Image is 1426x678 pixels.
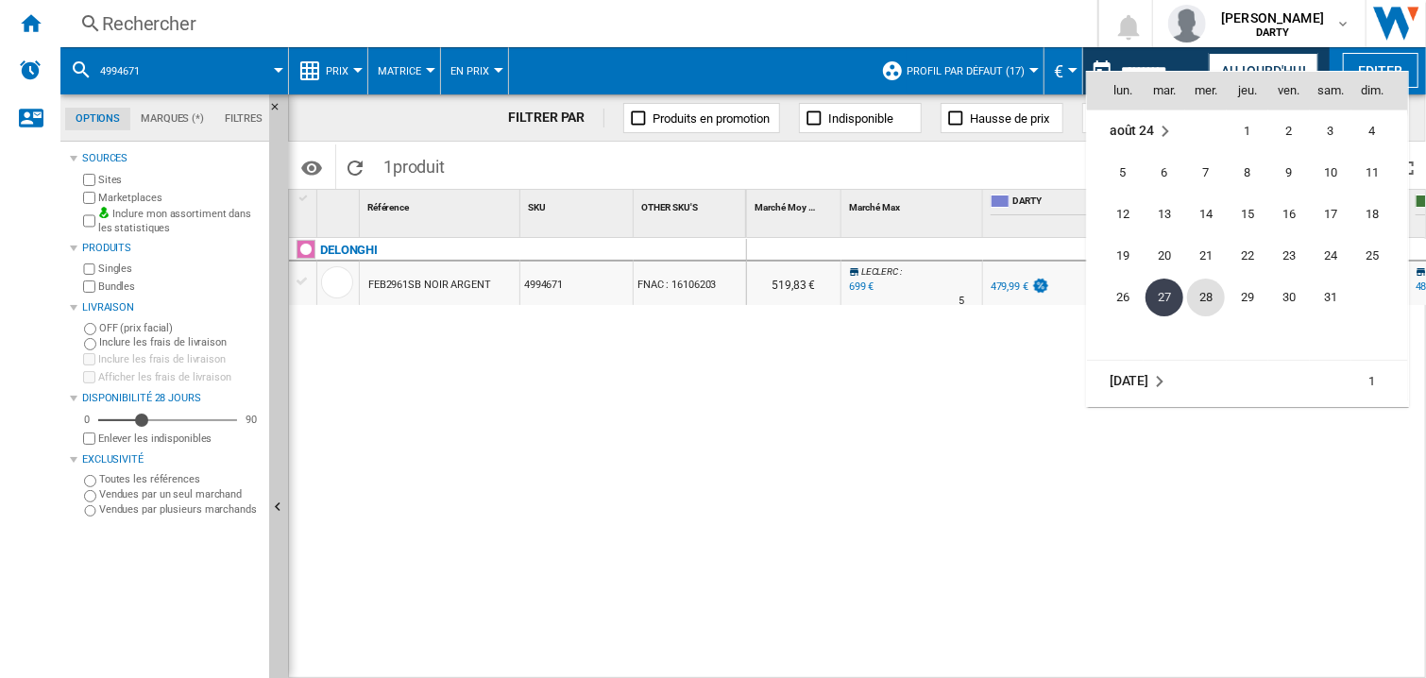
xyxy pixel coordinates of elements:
th: mar. [1144,72,1185,110]
td: Wednesday August 14 2024 [1185,194,1227,235]
span: 27 [1146,279,1183,316]
span: 7 [1187,154,1225,192]
td: Sunday August 25 2024 [1351,235,1408,277]
span: 29 [1229,279,1266,316]
th: sam. [1310,72,1351,110]
span: 26 [1104,279,1142,316]
td: Tuesday August 20 2024 [1144,235,1185,277]
span: 1 [1229,112,1266,150]
span: 20 [1146,237,1183,275]
span: 9 [1270,154,1308,192]
td: Saturday August 31 2024 [1310,277,1351,318]
th: dim. [1351,72,1408,110]
span: 12 [1104,195,1142,233]
td: Tuesday August 6 2024 [1144,152,1185,194]
td: Sunday August 11 2024 [1351,152,1408,194]
td: Saturday August 10 2024 [1310,152,1351,194]
td: Saturday August 24 2024 [1310,235,1351,277]
span: 24 [1312,237,1350,275]
td: Monday August 12 2024 [1087,194,1144,235]
span: 11 [1353,154,1391,192]
span: 3 [1312,112,1350,150]
td: Wednesday August 28 2024 [1185,277,1227,318]
td: Monday August 19 2024 [1087,235,1144,277]
span: 15 [1229,195,1266,233]
th: lun. [1087,72,1144,110]
td: Tuesday August 13 2024 [1144,194,1185,235]
span: 1 [1353,363,1391,400]
tr: Week 1 [1087,361,1408,403]
span: 4 [1353,112,1391,150]
span: 21 [1187,237,1225,275]
th: jeu. [1227,72,1268,110]
tr: Week 1 [1087,110,1408,153]
span: [DATE] [1110,374,1148,389]
span: 30 [1270,279,1308,316]
th: ven. [1268,72,1310,110]
span: 19 [1104,237,1142,275]
td: Friday August 9 2024 [1268,152,1310,194]
td: Saturday August 3 2024 [1310,110,1351,153]
span: 13 [1146,195,1183,233]
span: 18 [1353,195,1391,233]
td: August 2024 [1087,110,1227,153]
td: Thursday August 8 2024 [1227,152,1268,194]
td: Sunday August 18 2024 [1351,194,1408,235]
tr: Week 2 [1087,152,1408,194]
span: 6 [1146,154,1183,192]
span: 8 [1229,154,1266,192]
td: Thursday August 29 2024 [1227,277,1268,318]
td: September 2024 [1087,361,1227,403]
td: Saturday August 17 2024 [1310,194,1351,235]
td: Thursday August 22 2024 [1227,235,1268,277]
td: Tuesday August 27 2024 [1144,277,1185,318]
td: Thursday August 1 2024 [1227,110,1268,153]
td: Monday August 5 2024 [1087,152,1144,194]
td: Friday August 30 2024 [1268,277,1310,318]
span: 2 [1270,112,1308,150]
tr: Week 5 [1087,277,1408,318]
td: Monday August 26 2024 [1087,277,1144,318]
tr: Week 4 [1087,235,1408,277]
td: Sunday August 4 2024 [1351,110,1408,153]
span: 5 [1104,154,1142,192]
tr: Week undefined [1087,318,1408,361]
span: 31 [1312,279,1350,316]
td: Friday August 23 2024 [1268,235,1310,277]
span: 25 [1353,237,1391,275]
td: Friday August 16 2024 [1268,194,1310,235]
th: mer. [1185,72,1227,110]
td: Friday August 2 2024 [1268,110,1310,153]
span: 10 [1312,154,1350,192]
span: 14 [1187,195,1225,233]
tr: Week 3 [1087,194,1408,235]
td: Thursday August 15 2024 [1227,194,1268,235]
span: août 24 [1110,124,1154,139]
md-calendar: Calendar [1087,72,1408,405]
span: 22 [1229,237,1266,275]
td: Sunday September 1 2024 [1351,361,1408,403]
td: Wednesday August 21 2024 [1185,235,1227,277]
span: 16 [1270,195,1308,233]
span: 17 [1312,195,1350,233]
span: 23 [1270,237,1308,275]
td: Wednesday August 7 2024 [1185,152,1227,194]
span: 28 [1187,279,1225,316]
